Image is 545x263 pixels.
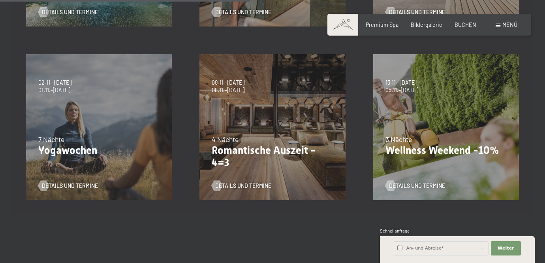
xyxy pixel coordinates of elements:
[38,79,71,87] span: 02.11.–[DATE]
[212,135,239,144] span: 4 Nächte
[411,21,442,28] a: Bildergalerie
[385,8,445,16] a: Details und Termine
[215,8,271,16] span: Details und Termine
[212,182,271,190] a: Details und Termine
[42,8,98,16] span: Details und Termine
[38,135,64,144] span: 7 Nächte
[42,182,98,190] span: Details und Termine
[389,182,445,190] span: Details und Termine
[366,21,398,28] a: Premium Spa
[502,21,517,28] span: Menü
[498,245,514,252] span: Weiter
[385,135,412,144] span: 3 Nächte
[212,144,333,169] p: Romantische Auszeit - 4=3
[212,79,244,87] span: 09.11.–[DATE]
[380,228,410,233] span: Schnellanfrage
[212,86,244,94] span: 08.11.–[DATE]
[385,182,445,190] a: Details und Termine
[38,86,71,94] span: 01.11.–[DATE]
[455,21,476,28] a: BUCHEN
[385,86,418,94] span: 05.11.–[DATE]
[38,182,98,190] a: Details und Termine
[385,79,418,87] span: 13.11.–[DATE]
[215,182,271,190] span: Details und Termine
[491,241,521,255] button: Weiter
[389,8,445,16] span: Details und Termine
[38,8,98,16] a: Details und Termine
[385,144,507,157] p: Wellness Weekend -10%
[38,144,160,157] p: Yogawochen
[212,8,271,16] a: Details und Termine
